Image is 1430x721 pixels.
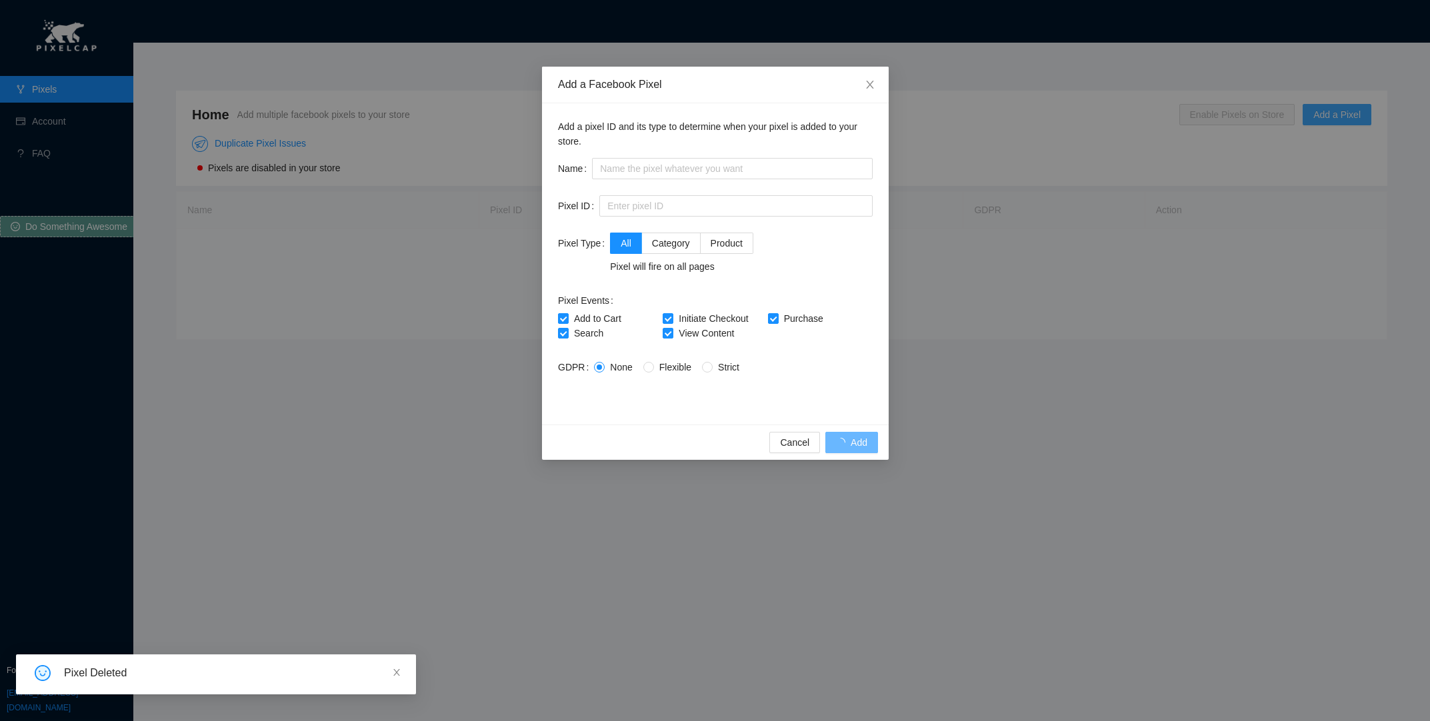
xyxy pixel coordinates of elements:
span: close [392,668,401,677]
p: Add a pixel ID and its type to determine when your pixel is added to your store. [558,119,873,149]
span: Flexible [653,362,696,372]
span: Search [569,328,609,339]
div: Add a Facebook Pixel [558,77,873,92]
button: Cancel [769,432,820,453]
span: Product [710,238,742,249]
span: Strict [713,362,745,372]
span: Add to Cart [569,313,627,324]
span: All [621,238,631,249]
input: Name the pixel whatever you want [592,158,873,179]
label: Pixel Events [558,290,619,311]
label: GDPR [558,357,594,378]
span: View Content [673,328,739,339]
label: Name [558,158,592,179]
span: close [865,79,875,90]
button: Close [851,67,889,104]
span: Purchase [778,313,828,324]
span: None [605,362,637,372]
label: Pixel Type [558,233,610,254]
div: Pixel will fire on all pages [610,259,753,274]
span: Initiate Checkout [673,313,753,324]
span: Cancel [780,435,809,450]
span: Category [651,238,689,249]
input: Enter pixel ID [599,195,873,217]
div: Pixel Deleted [64,665,400,681]
label: Pixel ID [558,195,599,217]
span: smile [35,665,51,681]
